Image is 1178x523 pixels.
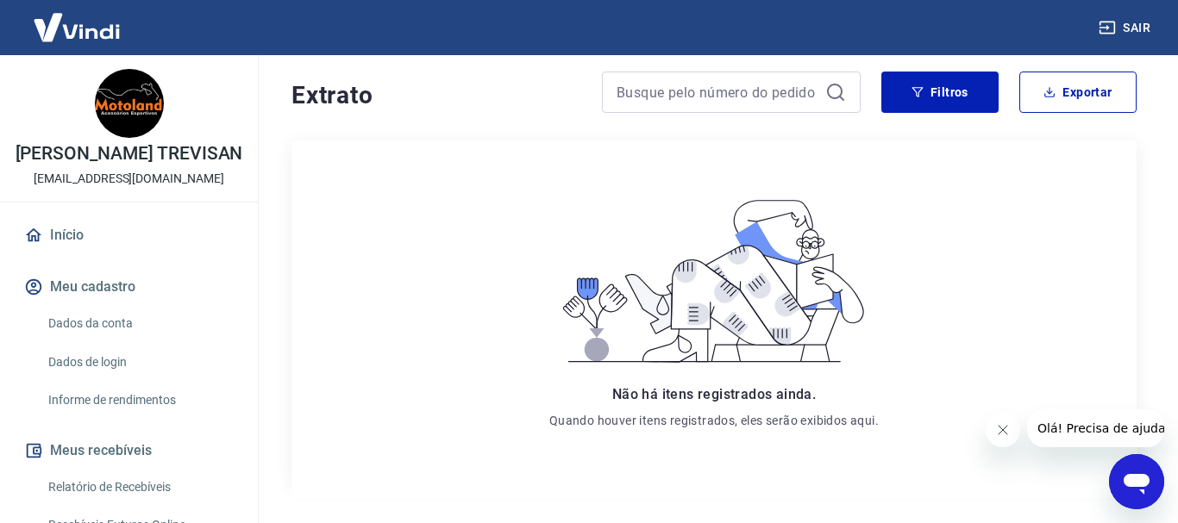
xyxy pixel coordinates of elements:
[41,470,237,505] a: Relatório de Recebíveis
[1095,12,1157,44] button: Sair
[16,145,243,163] p: [PERSON_NAME] TREVISAN
[21,1,133,53] img: Vindi
[21,432,237,470] button: Meus recebíveis
[881,72,999,113] button: Filtros
[41,345,237,380] a: Dados de login
[1109,454,1164,509] iframe: Botão para abrir a janela de mensagens
[291,78,581,113] h4: Extrato
[986,413,1020,447] iframe: Fechar mensagem
[612,386,816,402] span: Não há itens registrados ainda.
[41,306,237,341] a: Dados da conta
[1027,409,1164,447] iframe: Mensagem da empresa
[21,268,237,306] button: Meu cadastro
[95,69,164,138] img: 5c0f6135-0d9a-4bb8-b223-182dba6971a5.jpeg
[1019,72,1137,113] button: Exportar
[34,170,224,188] p: [EMAIL_ADDRESS][DOMAIN_NAME]
[41,383,237,418] a: Informe de rendimentos
[617,79,818,105] input: Busque pelo número do pedido
[549,412,879,429] p: Quando houver itens registrados, eles serão exibidos aqui.
[21,216,237,254] a: Início
[10,12,145,26] span: Olá! Precisa de ajuda?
